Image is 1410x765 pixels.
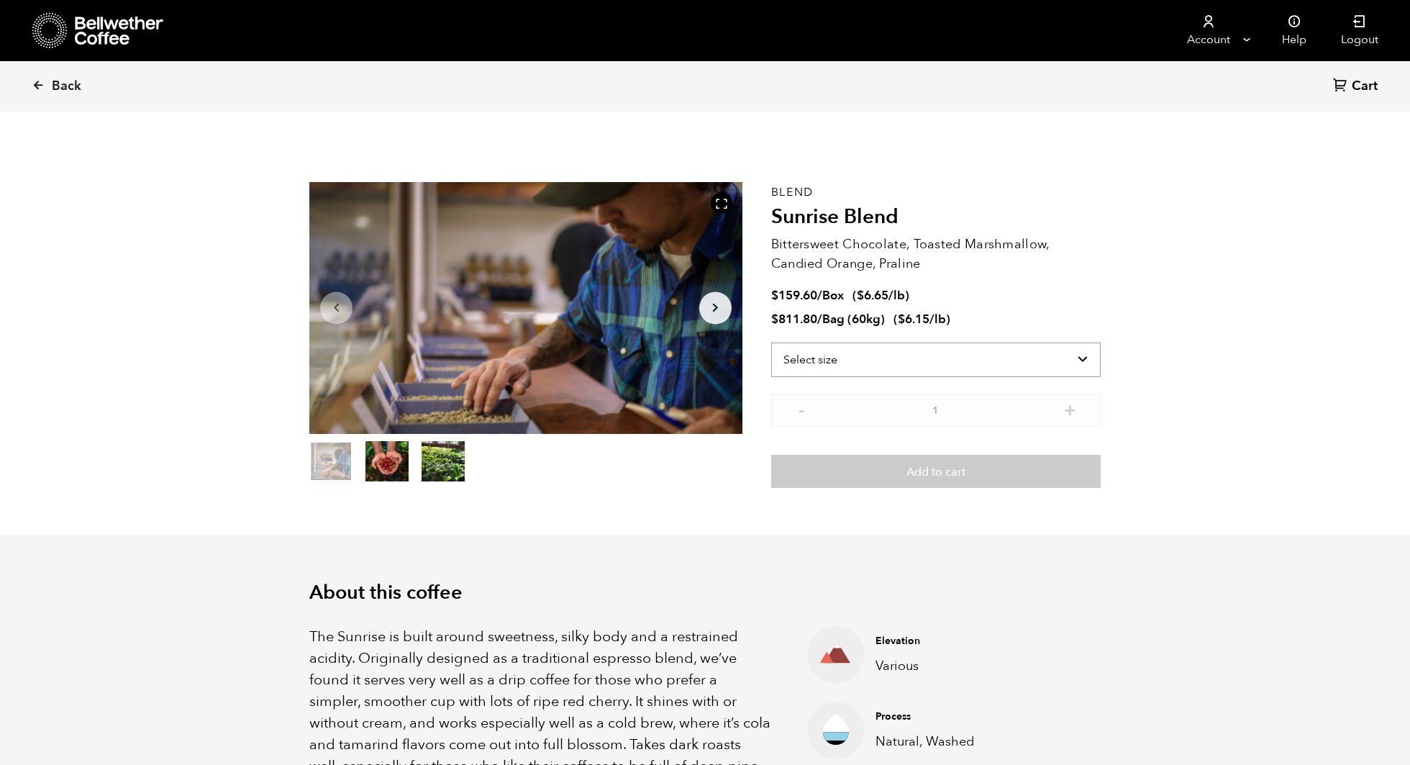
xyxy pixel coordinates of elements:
h4: Process [875,710,1078,724]
button: - [793,402,811,416]
p: Bittersweet Chocolate, Toasted Marshmallow, Candied Orange, Praline [771,235,1101,273]
bdi: 6.65 [857,287,888,304]
bdi: 6.15 [898,311,929,327]
span: $ [898,311,905,327]
button: + [1061,402,1079,416]
button: Add to cart [771,455,1101,488]
span: $ [771,287,778,304]
span: $ [771,311,778,327]
p: Natural, Washed [875,732,1078,751]
span: Back [52,78,81,95]
h2: Sunrise Blend [771,205,1101,230]
span: $ [857,287,864,304]
span: ( ) [893,311,950,327]
span: Box [822,287,844,304]
span: / [817,287,822,304]
bdi: 159.60 [771,287,817,304]
span: Bag (60kg) [822,311,885,327]
h4: Elevation [875,634,1078,648]
a: Cart [1333,77,1381,96]
h2: About this coffee [309,581,1101,605]
span: / [817,311,822,327]
span: /lb [888,287,905,304]
span: /lb [929,311,946,327]
p: Various [875,656,1078,676]
span: Cart [1352,78,1378,95]
span: ( ) [852,287,909,304]
bdi: 811.80 [771,311,817,327]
